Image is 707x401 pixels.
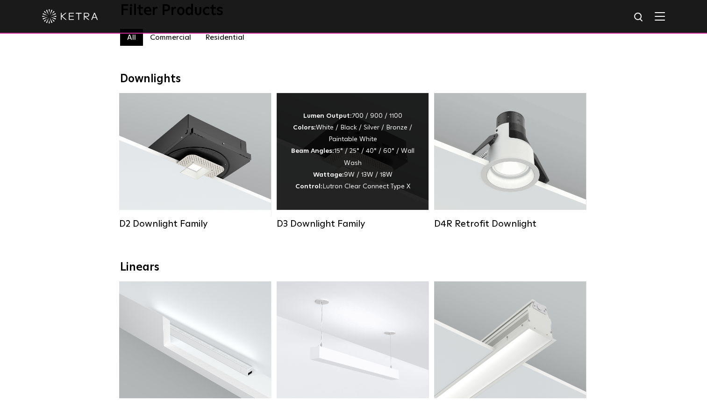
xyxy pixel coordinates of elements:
strong: Lumen Output: [303,113,352,119]
div: D4R Retrofit Downlight [434,218,586,229]
label: Residential [198,29,251,46]
div: D2 Downlight Family [119,218,271,229]
strong: Colors: [293,124,316,131]
img: Hamburger%20Nav.svg [655,12,665,21]
a: D2 Downlight Family Lumen Output:1200Colors:White / Black / Gloss Black / Silver / Bronze / Silve... [119,93,271,229]
span: Lutron Clear Connect Type X [322,183,410,190]
label: All [120,29,143,46]
strong: Beam Angles: [291,148,334,154]
img: search icon [633,12,645,23]
div: D3 Downlight Family [277,218,428,229]
img: ketra-logo-2019-white [42,9,98,23]
div: Downlights [120,72,587,86]
strong: Control: [295,183,322,190]
label: Commercial [143,29,198,46]
strong: Wattage: [313,172,344,178]
div: Linears [120,261,587,274]
a: D4R Retrofit Downlight Lumen Output:800Colors:White / BlackBeam Angles:15° / 25° / 40° / 60°Watta... [434,93,586,229]
div: 700 / 900 / 1100 White / Black / Silver / Bronze / Paintable White 15° / 25° / 40° / 60° / Wall W... [291,110,414,193]
a: D3 Downlight Family Lumen Output:700 / 900 / 1100Colors:White / Black / Silver / Bronze / Paintab... [277,93,428,229]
